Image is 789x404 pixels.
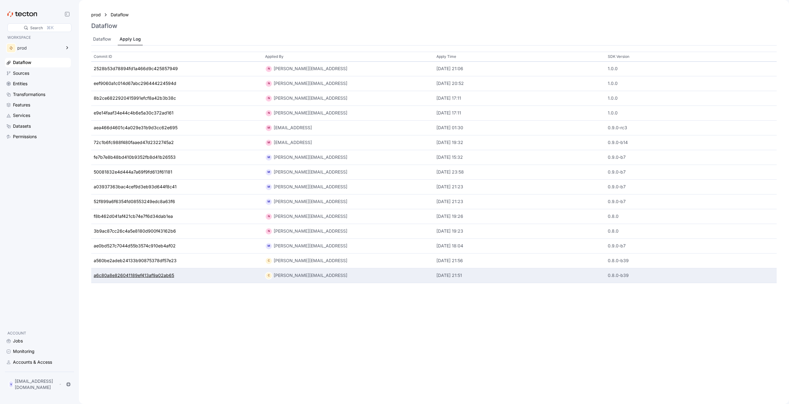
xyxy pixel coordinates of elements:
div: 0.9.0-b14 [608,139,774,146]
p: Applied By [265,54,284,60]
p: [EMAIL_ADDRESS][DOMAIN_NAME] [15,378,58,390]
div: [PERSON_NAME][EMAIL_ADDRESS] [274,80,347,87]
div: 8b2ce6822920415991efcf8a42b3b38c [94,95,176,102]
div: M [265,154,272,161]
div: Sources [13,70,29,77]
div: [DATE] 17:11 [436,110,603,117]
div: M [265,242,272,250]
div: Permissions [13,133,37,140]
div: 0.9.0-b7 [608,198,774,205]
div: N [265,228,272,235]
div: [PERSON_NAME][EMAIL_ADDRESS] [274,257,347,265]
div: ⌘K [47,24,54,31]
div: [PERSON_NAME][EMAIL_ADDRESS] [274,198,347,206]
div: 0.9.0-b7 [608,154,774,161]
a: a560be2adeb24133b90875378df57e23 [94,258,260,264]
div: [DATE] 15:32 [436,154,603,161]
a: Dataflow [5,58,71,67]
div: [PERSON_NAME][EMAIL_ADDRESS] [274,272,347,279]
h3: Dataflow [91,22,117,30]
a: Sources [5,69,71,78]
div: N [265,80,272,87]
div: [DATE] 17:11 [436,95,603,102]
p: WORKSPACE [7,34,68,41]
a: a03937363bac4cef9d3eb93d644f8c41 [94,184,260,190]
div: 0.9.0-b7 [608,184,774,190]
a: e9e14faaf34e44c4b6e5a30c372ad161 [94,110,260,117]
div: f8b462d041af421cb74e7f6d34dab1ea [94,213,173,220]
a: a6c80a8e826041189ef413af9a02ab65 [94,272,260,279]
a: 3b9ac87cc26c4a5e8180d900f43162b6 [94,228,260,235]
div: Search⌘K [7,23,72,32]
a: Services [5,111,71,120]
div: 2528b53d78894fd1a466d9c425857949 [94,66,178,72]
div: Datasets [13,123,31,130]
div: 52f899a6f6354fd08553249edc8a63f6 [94,198,175,205]
div: a03937363bac4cef9d3eb93d644f8c41 [94,184,177,190]
div: [DATE] 19:32 [436,139,603,146]
div: [DATE] 21:51 [436,272,603,279]
a: Entities [5,79,71,88]
a: prod [91,11,101,18]
div: 0.8.0-b39 [608,272,774,279]
div: C [265,257,272,265]
div: M [265,169,272,176]
div: Y [9,381,14,388]
div: Apply Log [120,36,141,42]
div: [PERSON_NAME][EMAIL_ADDRESS] [274,65,347,73]
div: Transformations [13,91,45,98]
div: [EMAIL_ADDRESS] [274,124,312,132]
a: 52f899a6f6354fd08553249edc8a63f6 [94,198,260,205]
div: N [265,213,272,220]
div: a6c80a8e826041189ef413af9a02ab65 [94,272,174,279]
div: Jobs [13,338,23,344]
p: Apply Time [436,54,456,60]
a: f8b462d041af421cb74e7f6d34dab1ea [94,213,260,220]
div: a560be2adeb24133b90875378df57e23 [94,258,177,264]
div: [PERSON_NAME][EMAIL_ADDRESS] [274,228,347,235]
div: 0.9.0-b7 [608,169,774,176]
div: 1.0.0 [608,80,774,87]
a: Dataflow [111,11,132,18]
div: N [265,110,272,117]
a: Monitoring [5,347,71,356]
a: fe7b7e8b48bd410b9352fb8d41b26553 [94,154,260,161]
a: eef9060a1c014d67abc296444224594d [94,80,260,87]
a: 8b2ce6822920415991efcf8a42b3b38c [94,95,260,102]
div: [PERSON_NAME][EMAIL_ADDRESS] [274,242,347,250]
div: [EMAIL_ADDRESS] [274,139,312,146]
div: [PERSON_NAME][EMAIL_ADDRESS] [274,169,347,176]
a: Features [5,100,71,110]
div: Dataflow [93,36,111,42]
div: [PERSON_NAME][EMAIL_ADDRESS] [274,183,347,191]
a: 2528b53d78894fd1a466d9c425857949 [94,66,260,72]
div: prod [17,46,61,50]
div: [DATE] 18:04 [436,243,603,250]
div: Search [30,25,43,31]
div: fe7b7e8b48bd410b9352fb8d41b26553 [94,154,176,161]
div: C [265,272,272,279]
div: [DATE] 19:23 [436,228,603,235]
div: [DATE] 21:56 [436,258,603,264]
div: 1.0.0 [608,66,774,72]
div: 1.0.0 [608,95,774,102]
div: M [265,198,272,206]
div: 0.9.0-b7 [608,243,774,250]
a: 50081832e4d444a7a69f9fd613f61181 [94,169,260,176]
div: M [265,124,272,132]
div: [PERSON_NAME][EMAIL_ADDRESS] [274,110,347,117]
div: M [265,139,272,146]
div: aea466d4601c4a029e31b9d3cc62e695 [94,125,178,131]
div: N [265,65,272,73]
p: ACCOUNT [7,330,68,336]
div: [PERSON_NAME][EMAIL_ADDRESS] [274,95,347,102]
div: [DATE] 21:23 [436,184,603,190]
div: 0.9.0-rc3 [608,125,774,131]
div: 0.8.0 [608,213,774,220]
div: ae0bd527c7044d55b3574c910eb4af02 [94,243,176,250]
a: Permissions [5,132,71,141]
a: aea466d4601c4a029e31b9d3cc62e695 [94,125,260,131]
div: Features [13,102,30,108]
